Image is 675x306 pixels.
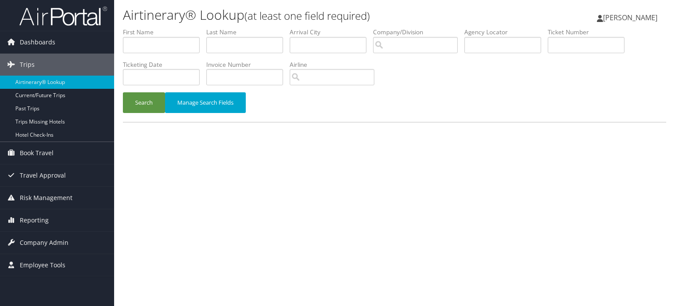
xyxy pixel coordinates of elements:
label: First Name [123,28,206,36]
h1: Airtinerary® Lookup [123,6,485,24]
label: Last Name [206,28,290,36]
label: Agency Locator [464,28,548,36]
span: Trips [20,54,35,76]
button: Manage Search Fields [165,92,246,113]
img: airportal-logo.png [19,6,107,26]
span: Book Travel [20,142,54,164]
label: Company/Division [373,28,464,36]
label: Ticketing Date [123,60,206,69]
span: Employee Tools [20,254,65,276]
label: Arrival City [290,28,373,36]
small: (at least one field required) [244,8,370,23]
span: Travel Approval [20,164,66,186]
span: Risk Management [20,187,72,209]
span: Dashboards [20,31,55,53]
span: Reporting [20,209,49,231]
label: Airline [290,60,381,69]
button: Search [123,92,165,113]
a: [PERSON_NAME] [597,4,666,31]
span: [PERSON_NAME] [603,13,657,22]
span: Company Admin [20,232,68,254]
label: Ticket Number [548,28,631,36]
label: Invoice Number [206,60,290,69]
